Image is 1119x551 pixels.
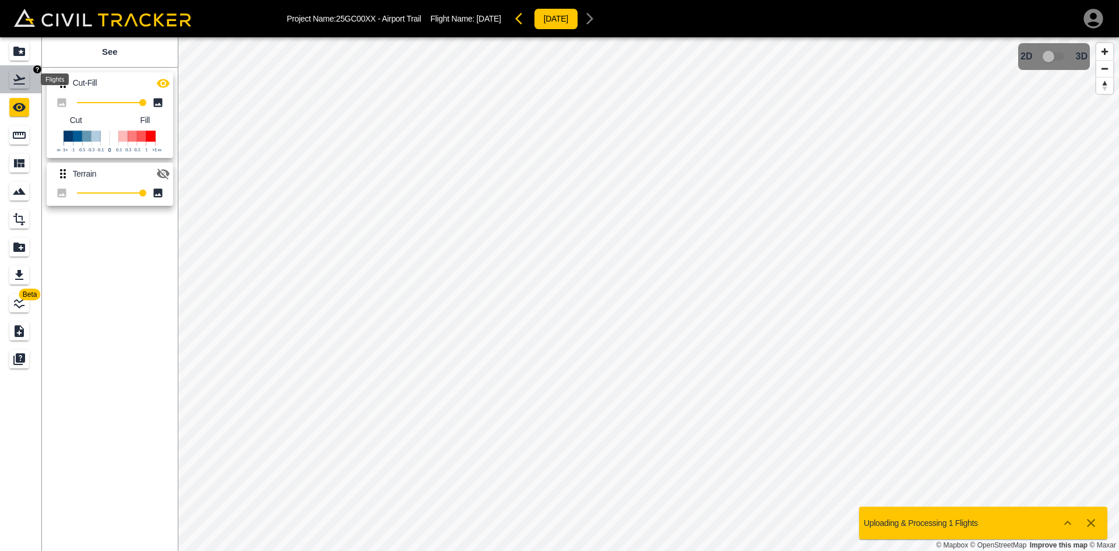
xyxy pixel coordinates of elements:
[1096,43,1113,60] button: Zoom in
[970,541,1027,549] a: OpenStreetMap
[1021,51,1032,62] span: 2D
[1037,45,1071,68] span: 3D model not uploaded yet
[1076,51,1088,62] span: 3D
[864,518,978,528] p: Uploading & Processing 1 Flights
[1056,511,1079,535] button: Show more
[1096,77,1113,94] button: Reset bearing to north
[14,9,191,27] img: Civil Tracker
[1030,541,1088,549] a: Map feedback
[534,8,578,30] button: [DATE]
[41,73,69,85] div: Flights
[178,37,1119,551] canvas: Map
[477,14,501,23] span: [DATE]
[936,541,968,549] a: Mapbox
[287,14,421,23] p: Project Name: 25GC00XX - Airport Trail
[431,14,501,23] p: Flight Name:
[1089,541,1116,549] a: Maxar
[1096,60,1113,77] button: Zoom out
